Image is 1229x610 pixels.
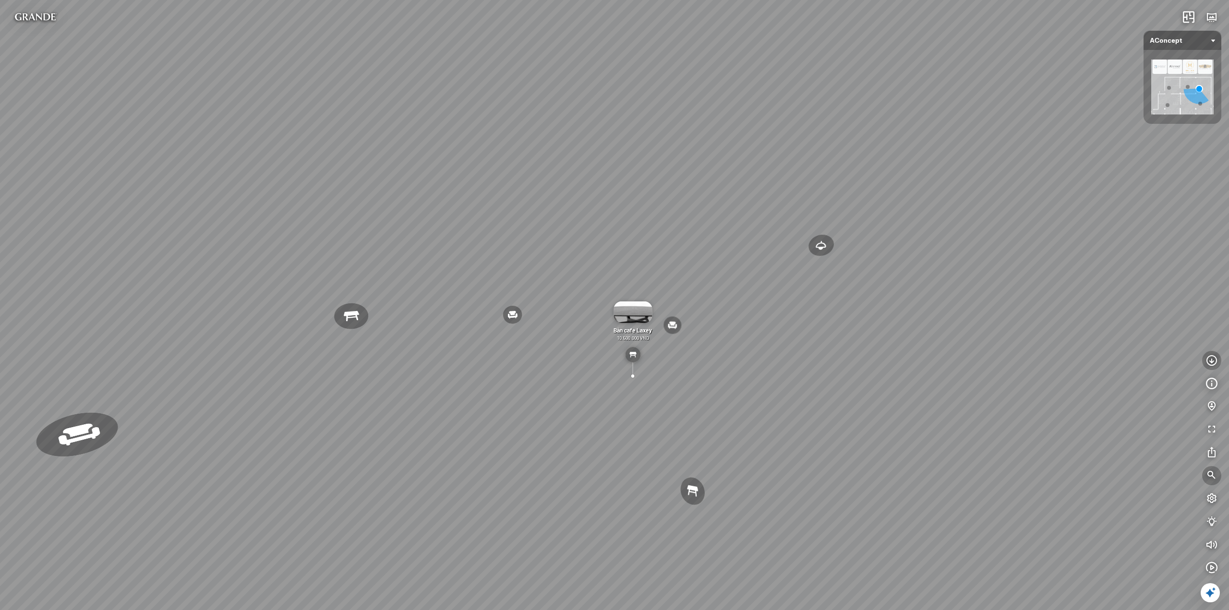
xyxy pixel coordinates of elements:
img: Type_info_outli_YK9N9T9KD66.svg [1206,378,1217,389]
img: logo [8,8,63,27]
span: 10.500.000 VND [617,335,649,341]
span: AConcept [1150,31,1215,50]
span: Bàn cafe Laxey [614,327,652,334]
img: table_YREKD739JCN6.svg [625,347,640,362]
img: AConcept_CTMHTJT2R6E4.png [1151,60,1214,114]
img: B_n_cafe_Laxey_4XGWNAEYRY6G.gif [614,301,652,323]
